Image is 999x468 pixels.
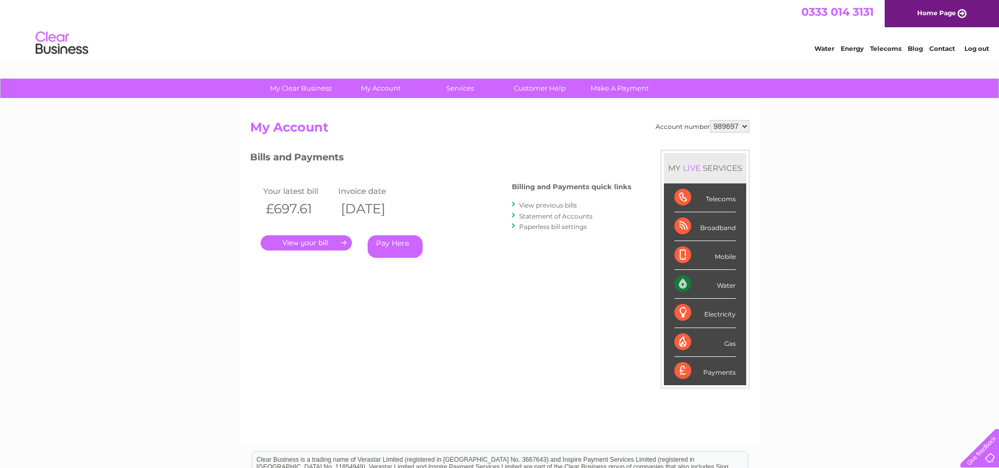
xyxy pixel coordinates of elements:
a: . [261,235,352,251]
div: Broadband [674,212,736,241]
a: View previous bills [519,201,577,209]
div: MY SERVICES [664,153,746,183]
div: Mobile [674,241,736,270]
div: Telecoms [674,183,736,212]
a: Blog [908,45,923,52]
a: Energy [841,45,864,52]
a: Statement of Accounts [519,212,593,220]
td: Invoice date [336,184,411,198]
td: Your latest bill [261,184,336,198]
a: Make A Payment [576,79,663,98]
img: logo.png [35,27,89,59]
div: LIVE [681,163,703,173]
a: My Clear Business [257,79,344,98]
div: Electricity [674,299,736,328]
a: 0333 014 3131 [801,5,874,18]
h2: My Account [250,120,749,140]
a: Telecoms [870,45,901,52]
a: Contact [929,45,955,52]
th: [DATE] [336,198,411,220]
a: My Account [337,79,424,98]
div: Clear Business is a trading name of Verastar Limited (registered in [GEOGRAPHIC_DATA] No. 3667643... [252,6,748,51]
div: Account number [656,120,749,133]
a: Water [814,45,834,52]
a: Services [417,79,503,98]
a: Log out [964,45,989,52]
th: £697.61 [261,198,336,220]
h3: Bills and Payments [250,150,631,168]
h4: Billing and Payments quick links [512,183,631,191]
a: Pay Here [368,235,423,258]
a: Customer Help [497,79,583,98]
div: Water [674,270,736,299]
div: Payments [674,357,736,385]
div: Gas [674,328,736,357]
a: Paperless bill settings [519,223,587,231]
